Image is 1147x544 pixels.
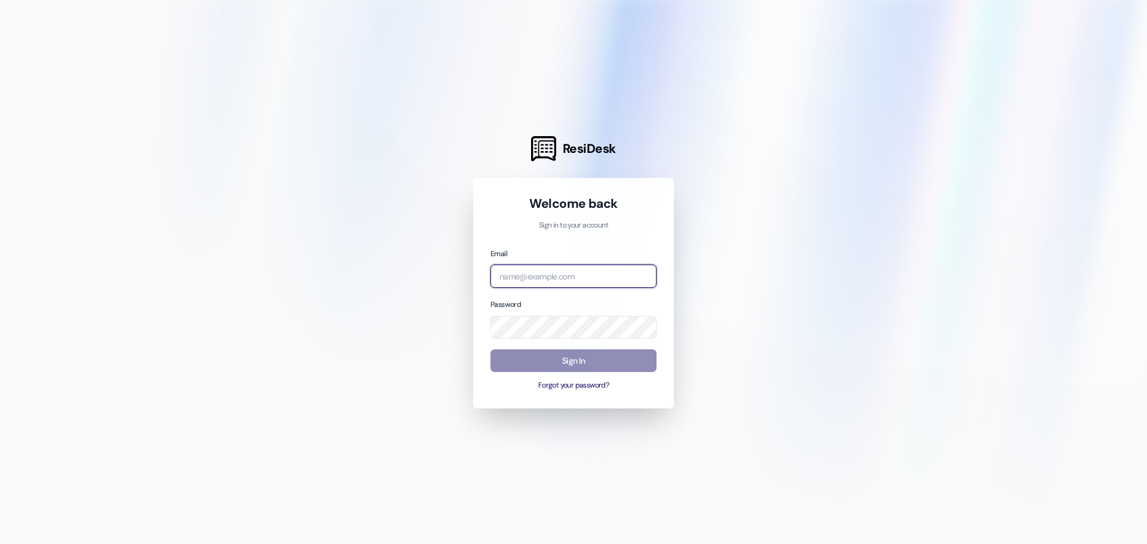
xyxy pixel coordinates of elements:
label: Email [490,249,507,259]
img: ResiDesk Logo [531,136,556,161]
button: Forgot your password? [490,380,657,391]
button: Sign In [490,349,657,373]
label: Password [490,300,521,309]
input: name@example.com [490,265,657,288]
span: ResiDesk [563,140,616,157]
p: Sign in to your account [490,220,657,231]
h1: Welcome back [490,195,657,212]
